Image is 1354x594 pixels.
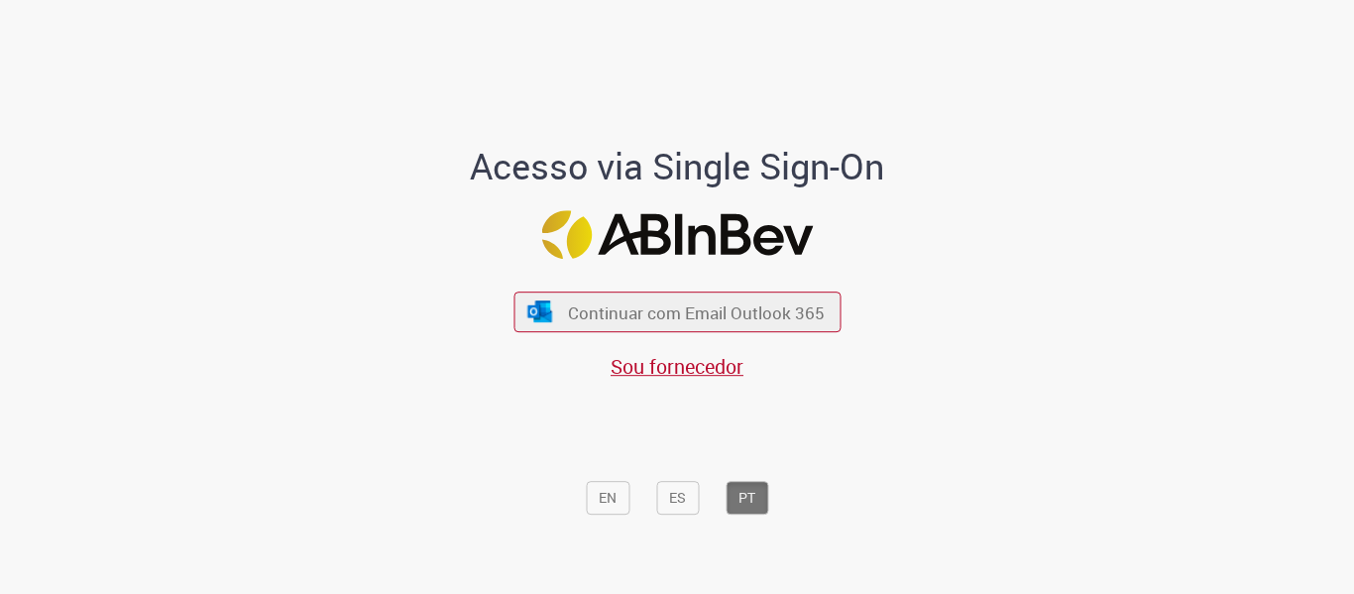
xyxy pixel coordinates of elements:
[513,292,841,332] button: ícone Azure/Microsoft 360 Continuar com Email Outlook 365
[656,481,699,515] button: ES
[568,300,825,323] span: Continuar com Email Outlook 365
[611,353,743,380] a: Sou fornecedor
[586,481,629,515] button: EN
[402,148,953,187] h1: Acesso via Single Sign-On
[541,210,813,259] img: Logo ABInBev
[526,301,554,322] img: ícone Azure/Microsoft 360
[726,481,768,515] button: PT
